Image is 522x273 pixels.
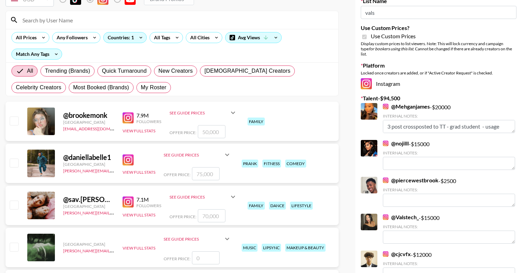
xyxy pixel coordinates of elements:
div: Any Followers [52,32,89,43]
div: dance [269,202,286,210]
a: [EMAIL_ADDRESS][DOMAIN_NAME] [63,125,133,131]
img: Instagram [123,196,134,208]
div: See Guide Prices [170,189,237,205]
div: - $ 15000 [383,140,515,170]
div: Internal Notes: [383,150,515,155]
div: Avg Views [225,32,281,43]
div: fitness [262,160,281,168]
div: 7.9M [136,112,161,119]
span: Most Booked (Brands) [73,83,129,92]
input: 70,000 [198,209,225,222]
textarea: 3 post crossposted to TT - grad student - usage included in rate [383,120,515,133]
input: 75,000 [192,167,220,180]
a: @nojilll [383,140,409,147]
div: music [242,244,258,252]
div: See Guide Prices [170,194,229,200]
div: - $ 2500 [383,177,515,207]
a: @piercewestbrook [383,177,438,184]
a: @cjcvfx [383,251,411,257]
img: Instagram [383,251,388,257]
div: lifestyle [290,202,313,210]
div: @ daniellabelle1 [63,153,114,162]
div: Instagram [361,78,516,89]
img: Instagram [383,214,388,220]
div: Internal Notes: [383,113,515,119]
div: prank [242,160,258,168]
div: Followers [136,119,161,124]
label: Use Custom Prices? [361,24,516,31]
input: 50,000 [198,125,225,138]
div: family [248,202,265,210]
a: [PERSON_NAME][EMAIL_ADDRESS][DOMAIN_NAME] [63,167,165,173]
div: [GEOGRAPHIC_DATA] [63,120,114,125]
button: View Full Stats [123,128,155,133]
span: Trending (Brands) [45,67,90,75]
div: Internal Notes: [383,187,515,192]
div: See Guide Prices [164,146,231,163]
label: Platform [361,62,516,69]
div: family [248,118,265,125]
div: - $ 15000 [383,214,515,244]
em: for bookers using this list [369,46,413,51]
button: View Full Stats [123,245,155,251]
img: Instagram [123,112,134,123]
img: Instagram [361,78,372,89]
label: Talent - $ 94,500 [361,95,516,102]
div: @ brookemonk [63,111,114,120]
div: Followers [136,203,161,208]
div: makeup & beauty [285,244,326,252]
a: [PERSON_NAME][EMAIL_ADDRESS][DOMAIN_NAME] [63,247,165,253]
div: Locked once creators are added, or if "Active Creator Request" is checked. [361,70,516,75]
div: All Cities [186,32,211,43]
img: Instagram [383,141,388,146]
div: See Guide Prices [170,104,237,121]
div: Internal Notes: [383,261,515,266]
div: All Tags [150,32,172,43]
div: Internal Notes: [383,224,515,229]
div: - $ 20000 [383,103,515,133]
div: All Prices [12,32,38,43]
span: All [27,67,33,75]
div: See Guide Prices [164,152,223,158]
span: Quick Turnaround [102,67,147,75]
span: Use Custom Prices [371,33,416,40]
div: 7.1M [136,196,161,203]
div: See Guide Prices [170,110,229,115]
div: [GEOGRAPHIC_DATA] [63,162,114,167]
span: Celebrity Creators [16,83,61,92]
div: Display custom prices to list viewers. Note: This will lock currency and campaign type . Cannot b... [361,41,516,57]
a: @Valstech_ [383,214,419,221]
button: View Full Stats [123,170,155,175]
img: Instagram [383,104,388,109]
img: Instagram [383,178,388,183]
div: [GEOGRAPHIC_DATA] [63,204,114,209]
button: View Full Stats [123,212,155,218]
a: @Mehganjames [383,103,430,110]
img: Instagram [123,154,134,165]
span: Offer Price: [170,214,196,219]
div: comedy [285,160,306,168]
input: Search by User Name [18,14,334,26]
span: Offer Price: [164,256,191,261]
span: Offer Price: [164,172,191,177]
div: Countries: 1 [104,32,146,43]
span: My Roster [141,83,166,92]
div: See Guide Prices [164,236,223,242]
div: [GEOGRAPHIC_DATA] [63,242,114,247]
span: Offer Price: [170,130,196,135]
a: [PERSON_NAME][EMAIL_ADDRESS][DOMAIN_NAME] [63,209,165,215]
div: @ sav.[PERSON_NAME] [63,195,114,204]
span: [DEMOGRAPHIC_DATA] Creators [204,67,290,75]
div: lipsync [262,244,281,252]
div: See Guide Prices [164,231,231,247]
span: New Creators [158,67,193,75]
input: 0 [192,251,220,264]
div: Match Any Tags [12,49,62,59]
